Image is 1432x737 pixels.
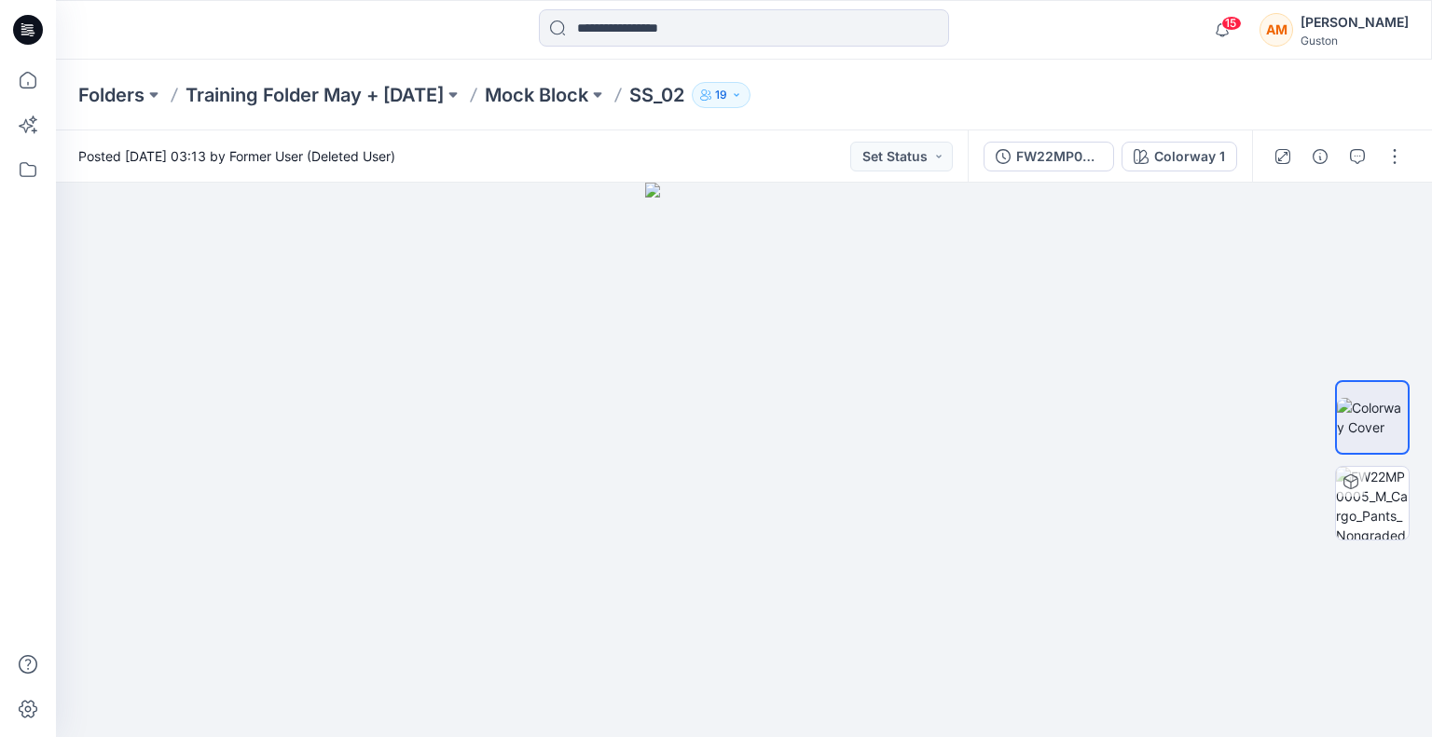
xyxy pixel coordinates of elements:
[1221,16,1242,31] span: 15
[1301,34,1409,48] div: Guston
[78,146,395,166] span: Posted [DATE] 03:13 by
[1016,146,1102,167] div: FW22MP0005_M_Cargo_Pants_Nongraded
[692,82,750,108] button: 19
[186,82,444,108] a: Training Folder May + [DATE]
[715,85,727,105] p: 19
[1305,142,1335,171] button: Details
[629,82,684,108] p: SS_02
[984,142,1114,171] button: FW22MP0005_M_Cargo_Pants_Nongraded
[485,82,588,108] a: Mock Block
[645,183,843,737] img: eyJhbGciOiJIUzI1NiIsImtpZCI6IjAiLCJzbHQiOiJzZXMiLCJ0eXAiOiJKV1QifQ.eyJkYXRhIjp7InR5cGUiOiJzdG9yYW...
[78,82,145,108] a: Folders
[1337,398,1408,437] img: Colorway Cover
[1336,467,1409,539] img: FW22MP0005_M_Cargo_Pants_Nongraded Colorway 1
[1301,11,1409,34] div: [PERSON_NAME]
[1260,13,1293,47] div: AM
[1122,142,1237,171] button: Colorway 1
[1154,146,1225,167] div: Colorway 1
[229,148,395,164] a: Former User (Deleted User)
